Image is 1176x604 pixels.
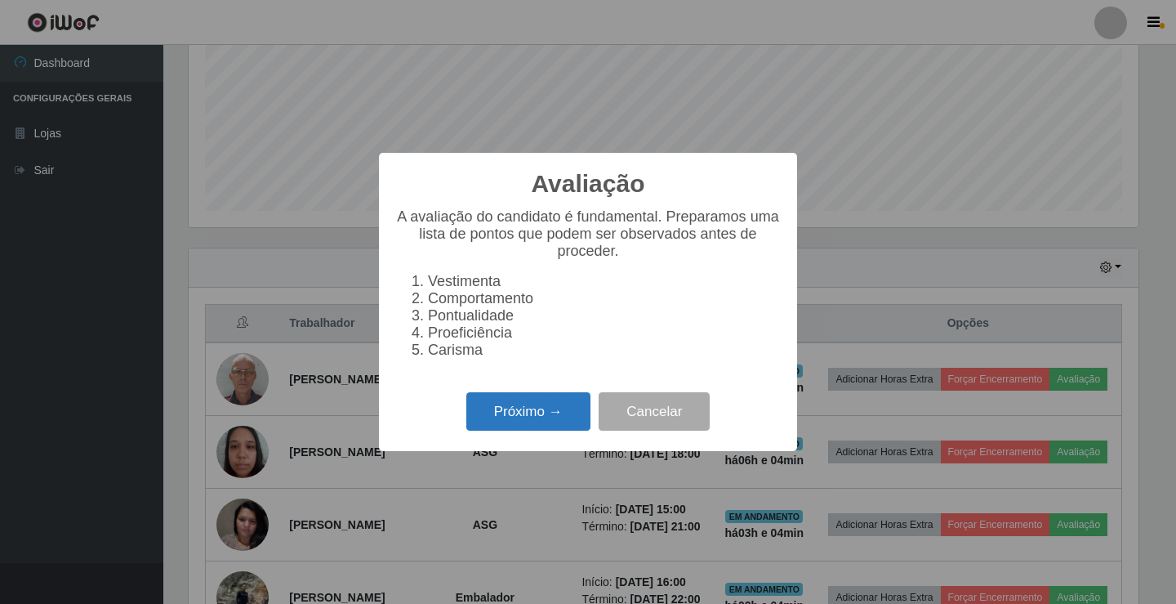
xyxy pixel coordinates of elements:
p: A avaliação do candidato é fundamental. Preparamos uma lista de pontos que podem ser observados a... [395,208,781,260]
button: Cancelar [599,392,710,431]
button: Próximo → [466,392,590,431]
li: Carisma [428,342,781,359]
li: Comportamento [428,290,781,307]
li: Vestimenta [428,273,781,290]
li: Pontualidade [428,307,781,324]
li: Proeficiência [428,324,781,342]
h2: Avaliação [532,169,645,199]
